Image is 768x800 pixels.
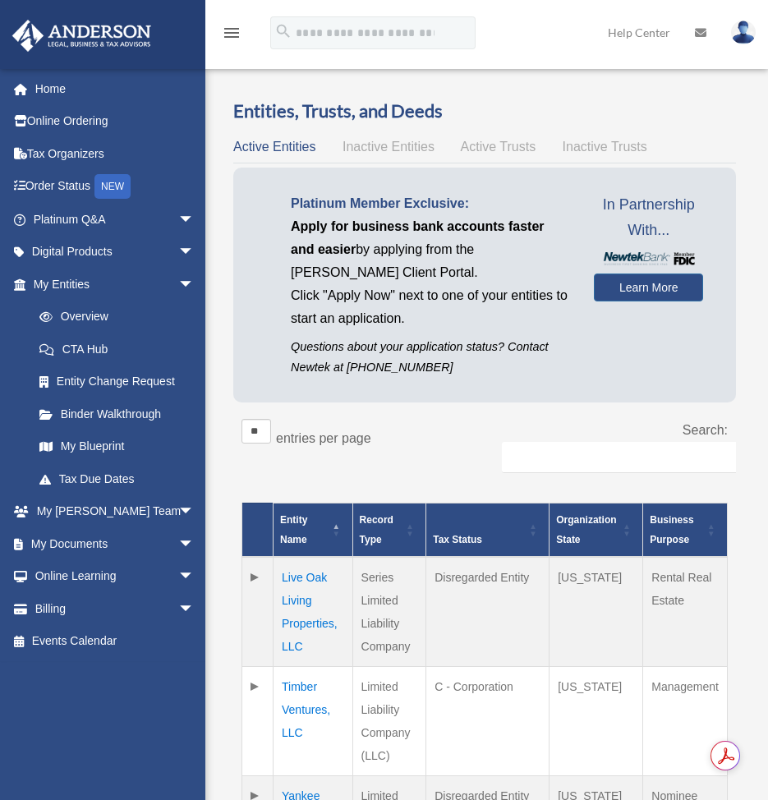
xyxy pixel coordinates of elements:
[11,495,219,528] a: My [PERSON_NAME] Teamarrow_drop_down
[11,170,219,204] a: Order StatusNEW
[178,236,211,269] span: arrow_drop_down
[222,23,241,43] i: menu
[274,666,353,775] td: Timber Ventures, LLC
[23,301,203,333] a: Overview
[178,592,211,626] span: arrow_drop_down
[594,274,703,301] a: Learn More
[731,21,756,44] img: User Pic
[433,534,482,545] span: Tax Status
[352,503,426,557] th: Record Type: Activate to sort
[291,337,569,378] p: Questions about your application status? Contact Newtek at [PHONE_NUMBER]
[426,557,550,667] td: Disregarded Entity
[11,105,219,138] a: Online Ordering
[11,592,219,625] a: Billingarrow_drop_down
[602,252,695,265] img: NewtekBankLogoSM.png
[461,140,536,154] span: Active Trusts
[7,20,156,52] img: Anderson Advisors Platinum Portal
[178,527,211,561] span: arrow_drop_down
[291,192,569,215] p: Platinum Member Exclusive:
[643,666,728,775] td: Management
[426,666,550,775] td: C - Corporation
[280,514,307,545] span: Entity Name
[550,557,643,667] td: [US_STATE]
[23,333,211,366] a: CTA Hub
[274,503,353,557] th: Entity Name: Activate to invert sorting
[178,203,211,237] span: arrow_drop_down
[274,22,292,40] i: search
[23,462,211,495] a: Tax Due Dates
[94,174,131,199] div: NEW
[650,514,693,545] span: Business Purpose
[233,99,736,124] h3: Entities, Trusts, and Deeds
[343,140,435,154] span: Inactive Entities
[11,268,211,301] a: My Entitiesarrow_drop_down
[233,140,315,154] span: Active Entities
[352,557,426,667] td: Series Limited Liability Company
[563,140,647,154] span: Inactive Trusts
[643,503,728,557] th: Business Purpose: Activate to sort
[11,236,219,269] a: Digital Productsarrow_drop_down
[178,560,211,594] span: arrow_drop_down
[556,514,616,545] span: Organization State
[594,192,703,244] span: In Partnership With...
[23,366,211,398] a: Entity Change Request
[352,666,426,775] td: Limited Liability Company (LLC)
[11,527,219,560] a: My Documentsarrow_drop_down
[23,398,211,430] a: Binder Walkthrough
[178,495,211,529] span: arrow_drop_down
[550,666,643,775] td: [US_STATE]
[11,625,219,658] a: Events Calendar
[178,268,211,301] span: arrow_drop_down
[291,219,545,256] span: Apply for business bank accounts faster and easier
[643,557,728,667] td: Rental Real Estate
[274,557,353,667] td: Live Oak Living Properties, LLC
[426,503,550,557] th: Tax Status: Activate to sort
[291,215,569,284] p: by applying from the [PERSON_NAME] Client Portal.
[11,72,219,105] a: Home
[360,514,393,545] span: Record Type
[11,560,219,593] a: Online Learningarrow_drop_down
[11,137,219,170] a: Tax Organizers
[23,430,211,463] a: My Blueprint
[683,423,728,437] label: Search:
[291,284,569,330] p: Click "Apply Now" next to one of your entities to start an application.
[550,503,643,557] th: Organization State: Activate to sort
[11,203,219,236] a: Platinum Q&Aarrow_drop_down
[222,29,241,43] a: menu
[276,431,371,445] label: entries per page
